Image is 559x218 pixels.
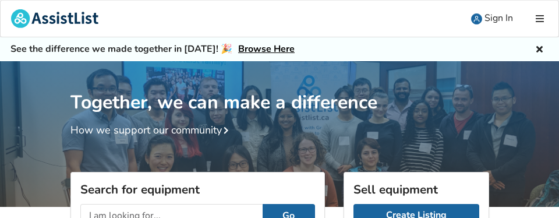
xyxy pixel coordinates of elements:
[471,13,482,24] img: user icon
[10,43,295,55] h5: See the difference we made together in [DATE]! 🎉
[484,12,513,24] span: Sign In
[70,123,233,137] a: How we support our community
[70,61,489,114] h1: Together, we can make a difference
[80,182,315,197] h3: Search for equipment
[238,43,295,55] a: Browse Here
[353,182,479,197] h3: Sell equipment
[461,1,523,37] a: user icon Sign In
[11,9,98,28] img: assistlist-logo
